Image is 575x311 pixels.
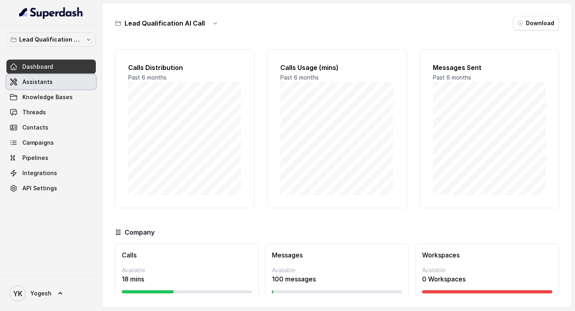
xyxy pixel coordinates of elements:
[122,250,252,260] h3: Calls
[125,18,205,28] h3: Lead Qualification AI Call
[422,274,552,284] p: 0 Workspaces
[422,250,552,260] h3: Workspaces
[22,93,73,101] span: Knowledge Bases
[272,266,402,274] p: Available
[6,151,96,165] a: Pipelines
[22,124,48,132] span: Contacts
[6,282,96,305] a: Yogesh
[22,78,53,86] span: Assistants
[13,289,22,298] text: YK
[433,74,471,81] span: Past 6 months
[128,74,167,81] span: Past 6 months
[19,35,83,44] p: Lead Qualification AI Call
[22,169,57,177] span: Integrations
[22,108,46,116] span: Threads
[22,154,48,162] span: Pipelines
[280,63,393,72] h2: Calls Usage (mins)
[513,16,559,30] button: Download
[122,266,252,274] p: Available
[19,6,83,19] img: light.svg
[22,139,54,147] span: Campaigns
[422,266,552,274] p: Available
[433,63,546,72] h2: Messages Sent
[6,166,96,180] a: Integrations
[30,289,52,297] span: Yogesh
[6,136,96,150] a: Campaigns
[280,74,319,81] span: Past 6 months
[122,274,252,284] p: 18 mins
[6,90,96,104] a: Knowledge Bases
[272,274,402,284] p: 100 messages
[6,181,96,195] a: API Settings
[22,184,57,192] span: API Settings
[125,227,155,237] h3: Company
[22,63,53,71] span: Dashboard
[128,63,241,72] h2: Calls Distribution
[6,75,96,89] a: Assistants
[6,32,96,47] button: Lead Qualification AI Call
[272,250,402,260] h3: Messages
[6,120,96,135] a: Contacts
[6,105,96,120] a: Threads
[6,60,96,74] a: Dashboard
